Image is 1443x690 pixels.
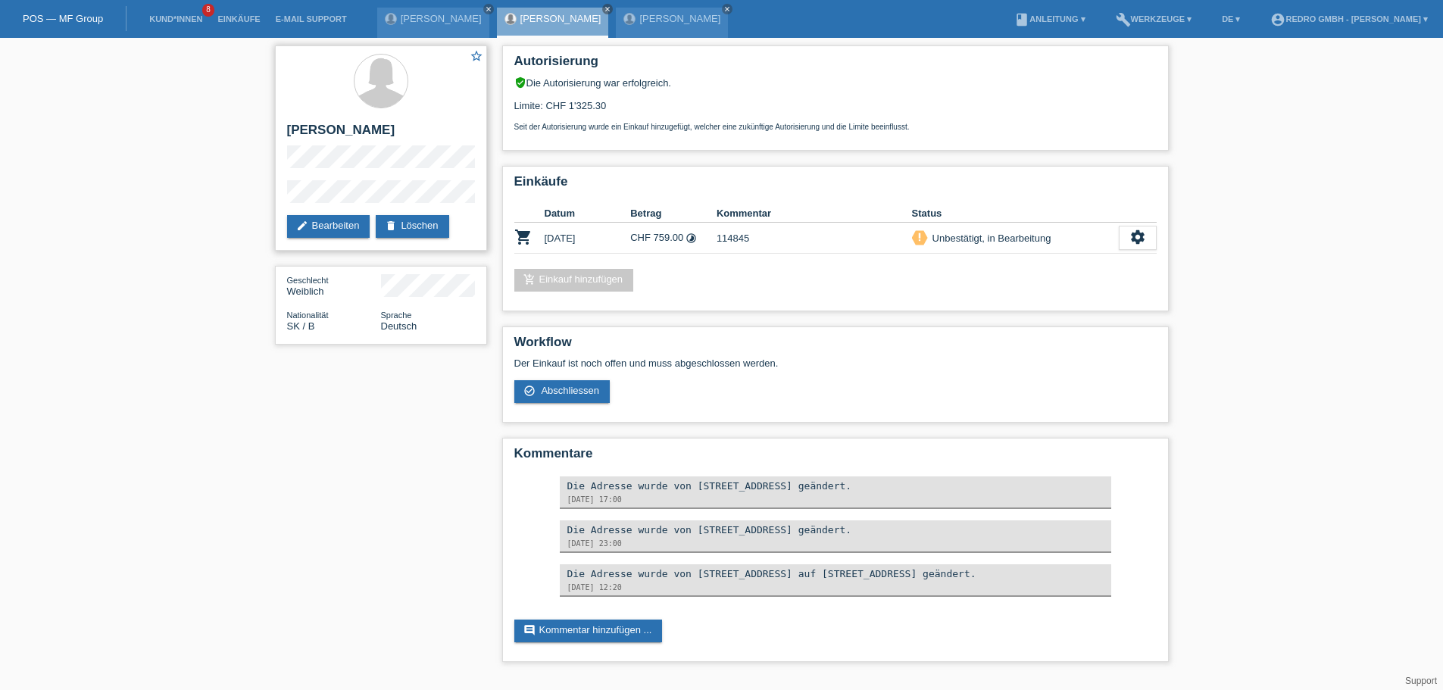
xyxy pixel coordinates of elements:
[914,232,925,242] i: priority_high
[602,4,613,14] a: close
[523,273,536,286] i: add_shopping_cart
[514,123,1157,131] p: Seit der Autorisierung wurde ein Einkauf hinzugefügt, welcher eine zukünftige Autorisierung und d...
[928,230,1051,246] div: Unbestätigt, in Bearbeitung
[545,223,631,254] td: [DATE]
[287,320,315,332] span: Slowakei / B / 17.10.2017
[630,223,717,254] td: CHF 759.00
[541,385,599,396] span: Abschliessen
[142,14,210,23] a: Kund*innen
[1405,676,1437,686] a: Support
[514,89,1157,131] div: Limite: CHF 1'325.30
[639,13,720,24] a: [PERSON_NAME]
[470,49,483,63] i: star_border
[686,233,697,244] i: Fixe Raten (24 Raten)
[287,311,329,320] span: Nationalität
[1263,14,1435,23] a: account_circleRedro GmbH - [PERSON_NAME] ▾
[567,539,1104,548] div: [DATE] 23:00
[514,228,533,246] i: POSP00027110
[545,205,631,223] th: Datum
[514,76,1157,89] div: Die Autorisierung war erfolgreich.
[722,4,732,14] a: close
[567,524,1104,535] div: Die Adresse wurde von [STREET_ADDRESS] geändert.
[1108,14,1200,23] a: buildWerkzeuge ▾
[514,269,634,292] a: add_shopping_cartEinkauf hinzufügen
[567,495,1104,504] div: [DATE] 17:00
[514,174,1157,197] h2: Einkäufe
[630,205,717,223] th: Betrag
[567,480,1104,492] div: Die Adresse wurde von [STREET_ADDRESS] geändert.
[1014,12,1029,27] i: book
[723,5,731,13] i: close
[1116,12,1131,27] i: build
[514,357,1157,369] p: Der Einkauf ist noch offen und muss abgeschlossen werden.
[287,215,370,238] a: editBearbeiten
[514,620,663,642] a: commentKommentar hinzufügen ...
[514,446,1157,469] h2: Kommentare
[376,215,448,238] a: deleteLöschen
[717,205,912,223] th: Kommentar
[567,583,1104,592] div: [DATE] 12:20
[381,320,417,332] span: Deutsch
[1214,14,1248,23] a: DE ▾
[296,220,308,232] i: edit
[567,568,1104,579] div: Die Adresse wurde von [STREET_ADDRESS] auf [STREET_ADDRESS] geändert.
[470,49,483,65] a: star_border
[520,13,601,24] a: [PERSON_NAME]
[523,624,536,636] i: comment
[268,14,355,23] a: E-Mail Support
[202,4,214,17] span: 8
[523,385,536,397] i: check_circle_outline
[287,274,381,297] div: Weiblich
[210,14,267,23] a: Einkäufe
[287,123,475,145] h2: [PERSON_NAME]
[912,205,1119,223] th: Status
[23,13,103,24] a: POS — MF Group
[1129,229,1146,245] i: settings
[1270,12,1285,27] i: account_circle
[514,76,526,89] i: verified_user
[483,4,494,14] a: close
[401,13,482,24] a: [PERSON_NAME]
[514,380,611,403] a: check_circle_outline Abschliessen
[604,5,611,13] i: close
[385,220,397,232] i: delete
[287,276,329,285] span: Geschlecht
[1007,14,1092,23] a: bookAnleitung ▾
[514,335,1157,357] h2: Workflow
[717,223,912,254] td: 114845
[485,5,492,13] i: close
[514,54,1157,76] h2: Autorisierung
[381,311,412,320] span: Sprache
